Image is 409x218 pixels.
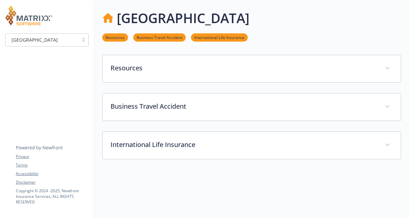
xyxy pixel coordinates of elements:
h1: [GEOGRAPHIC_DATA] [117,8,249,28]
a: International Life Insurance [191,34,248,40]
div: International Life Insurance [103,132,401,159]
a: Business Travel Accident [133,34,186,40]
p: International Life Insurance [110,140,377,150]
a: Disclaimer [16,179,88,185]
p: Resources [110,63,377,73]
a: Terms [16,162,88,168]
div: Resources [103,55,401,82]
a: Privacy [16,154,88,160]
a: Resources [102,34,128,40]
div: Business Travel Accident [103,93,401,121]
span: [GEOGRAPHIC_DATA] [12,36,58,43]
p: Business Travel Accident [110,101,377,111]
p: Copyright © 2024 - 2025 , Newfront Insurance Services, ALL RIGHTS RESERVED [16,188,88,205]
a: Accessibility [16,171,88,177]
span: [GEOGRAPHIC_DATA] [9,36,75,43]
